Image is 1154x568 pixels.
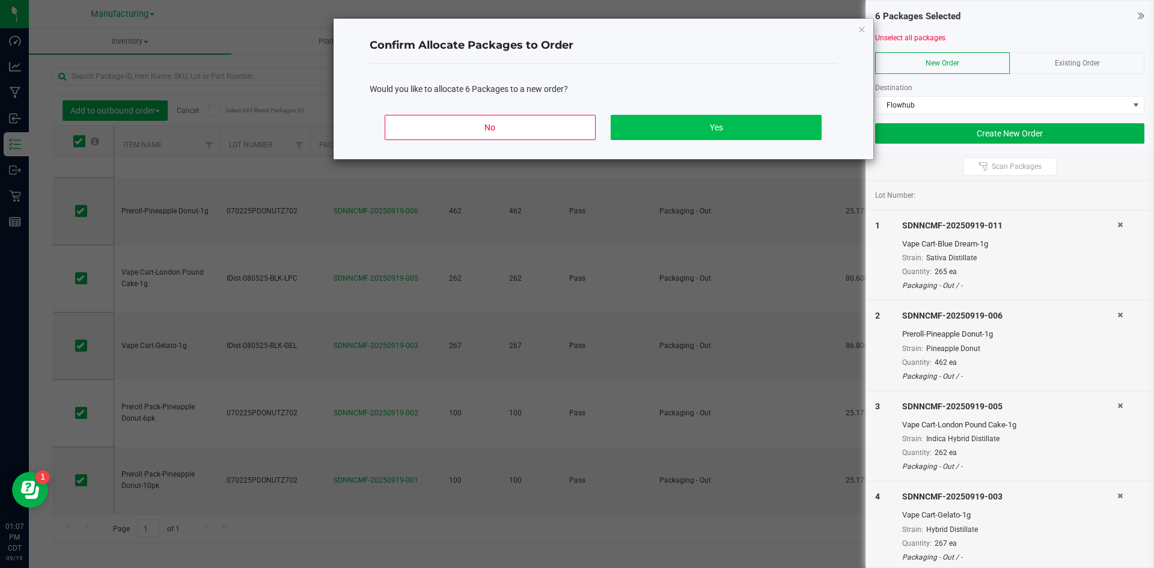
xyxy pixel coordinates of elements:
div: Would you like to allocate 6 Packages to a new order? [370,83,837,96]
button: Yes [611,115,821,140]
button: No [385,115,595,140]
button: Close [858,22,866,36]
iframe: Resource center [12,472,48,508]
h4: Confirm Allocate Packages to Order [370,38,837,53]
iframe: Resource center unread badge [35,470,50,484]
